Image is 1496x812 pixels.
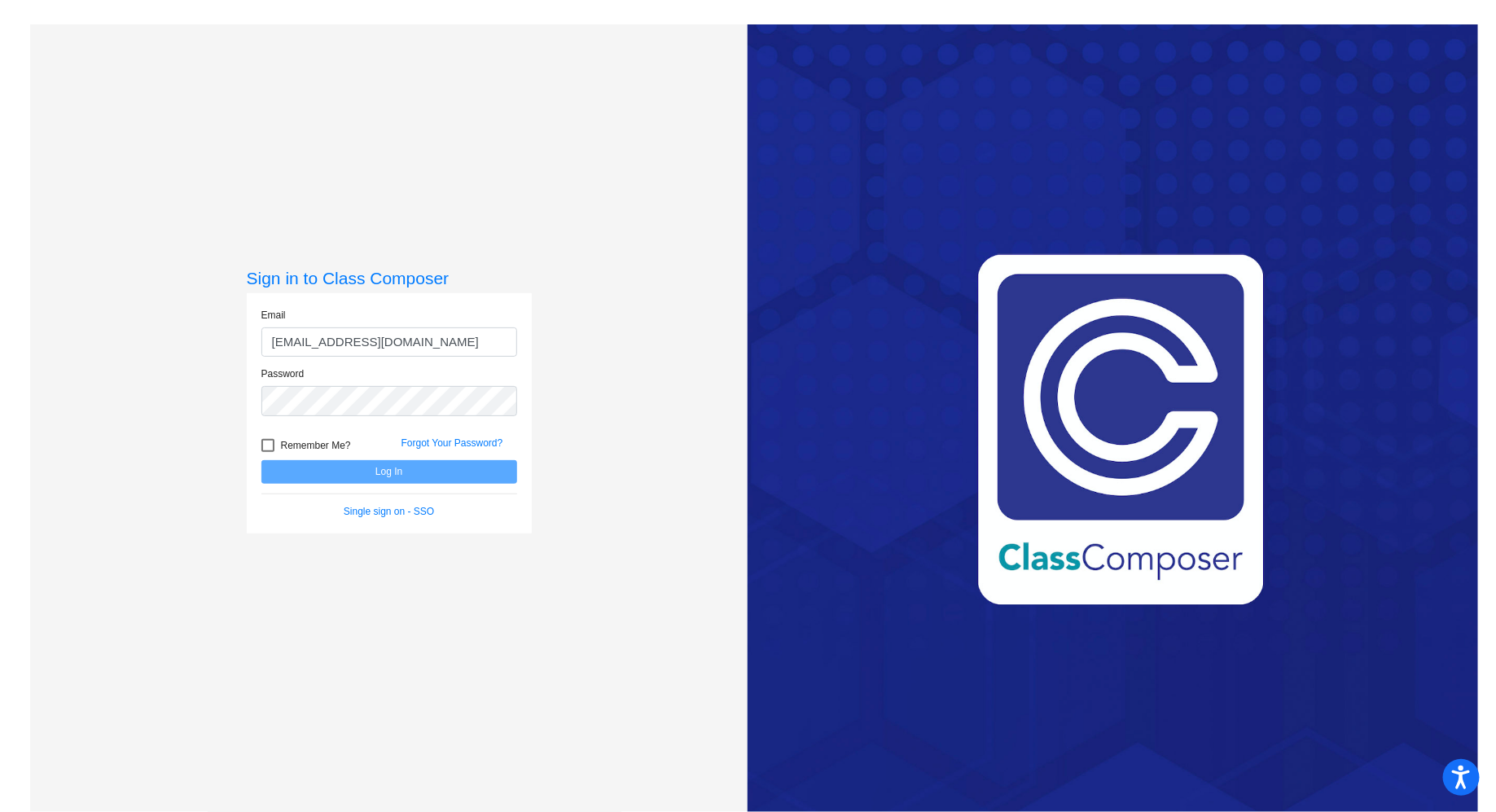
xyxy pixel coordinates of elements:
h3: Sign in to Class Composer [247,268,532,288]
span: Remember Me? [281,436,351,455]
label: Password [261,366,305,381]
a: Forgot Your Password? [401,437,503,449]
button: Log In [261,460,517,484]
a: Single sign on - SSO [344,506,434,517]
label: Email [261,308,286,323]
